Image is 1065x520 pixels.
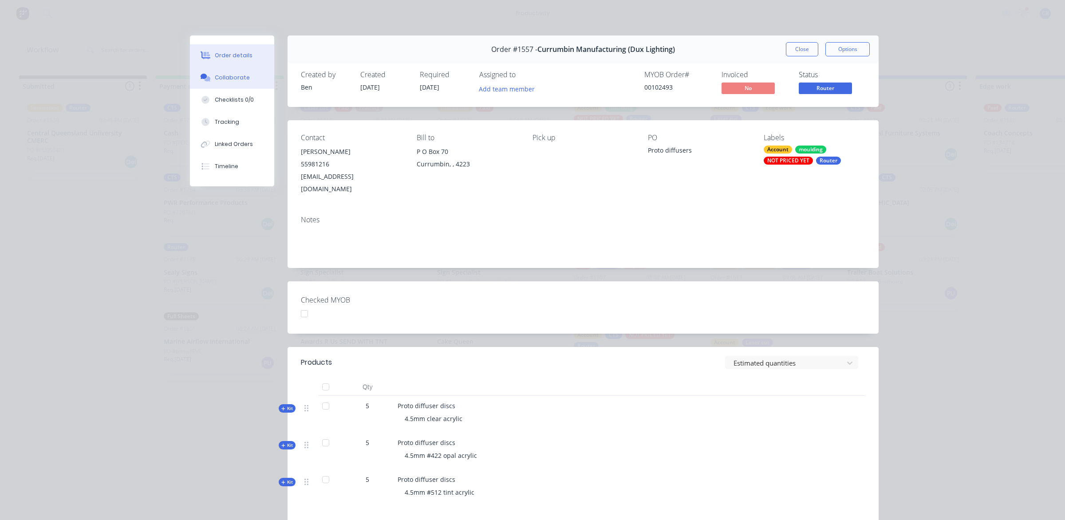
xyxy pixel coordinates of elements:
div: moulding [795,146,826,154]
span: 4.5mm #512 tint acrylic [405,488,474,496]
span: 5 [366,438,369,447]
div: Currumbin, , 4223 [417,158,518,170]
span: Kit [281,405,293,412]
button: Linked Orders [190,133,274,155]
div: Assigned to [479,71,568,79]
span: Router [799,83,852,94]
button: Order details [190,44,274,67]
div: Collaborate [215,74,250,82]
span: Currumbin Manufacturing (Dux Lighting) [537,45,675,54]
div: Invoiced [722,71,788,79]
button: Add team member [479,83,540,95]
div: Created by [301,71,350,79]
div: Router [816,157,841,165]
span: 5 [366,401,369,410]
label: Checked MYOB [301,295,412,305]
button: Options [825,42,870,56]
button: Close [786,42,818,56]
div: Tracking [215,118,239,126]
div: Notes [301,216,865,224]
div: Order details [215,51,252,59]
button: Kit [279,441,296,449]
div: 55981216 [301,158,402,170]
span: Kit [281,479,293,485]
div: Labels [764,134,865,142]
span: Proto diffuser discs [398,438,455,447]
button: Tracking [190,111,274,133]
div: PO [648,134,749,142]
div: Created [360,71,409,79]
div: P O Box 70 [417,146,518,158]
span: Order #1557 - [491,45,537,54]
span: 4.5mm clear acrylic [405,414,462,423]
button: Timeline [190,155,274,177]
div: P O Box 70Currumbin, , 4223 [417,146,518,174]
button: Collaborate [190,67,274,89]
span: 5 [366,475,369,484]
div: Status [799,71,865,79]
span: Proto diffuser discs [398,475,455,484]
span: [DATE] [360,83,380,91]
div: Bill to [417,134,518,142]
span: Proto diffuser discs [398,402,455,410]
div: Products [301,357,332,368]
div: Checklists 0/0 [215,96,254,104]
div: Linked Orders [215,140,253,148]
button: Checklists 0/0 [190,89,274,111]
button: Router [799,83,852,96]
button: Add team member [474,83,540,95]
span: Kit [281,442,293,449]
span: [DATE] [420,83,439,91]
button: Kit [279,478,296,486]
div: Contact [301,134,402,142]
div: [EMAIL_ADDRESS][DOMAIN_NAME] [301,170,402,195]
div: Pick up [532,134,634,142]
button: Kit [279,404,296,413]
div: 00102493 [644,83,711,92]
div: Required [420,71,469,79]
span: No [722,83,775,94]
div: Account [764,146,792,154]
div: NOT PRICED YET [764,157,813,165]
div: Timeline [215,162,238,170]
div: Ben [301,83,350,92]
div: [PERSON_NAME]55981216[EMAIL_ADDRESS][DOMAIN_NAME] [301,146,402,195]
div: Proto diffusers [648,146,749,158]
div: [PERSON_NAME] [301,146,402,158]
div: MYOB Order # [644,71,711,79]
span: 4.5mm #422 opal acrylic [405,451,477,460]
div: Qty [341,378,394,396]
